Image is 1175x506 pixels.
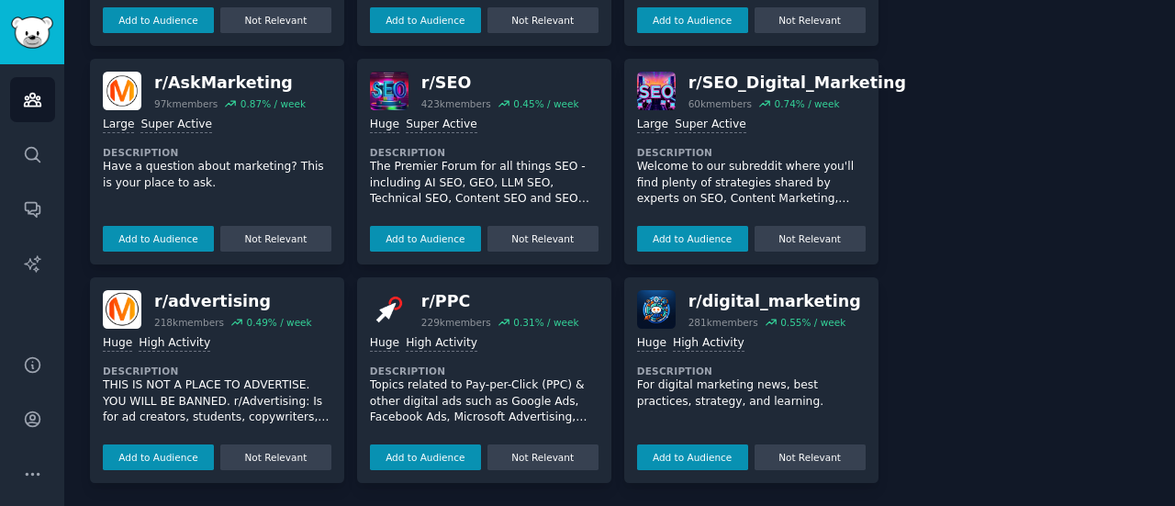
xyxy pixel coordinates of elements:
[370,444,481,470] button: Add to Audience
[637,72,676,110] img: SEO_Digital_Marketing
[688,97,752,110] div: 60k members
[755,7,866,33] button: Not Relevant
[774,97,839,110] div: 0.74 % / week
[220,444,331,470] button: Not Relevant
[637,226,748,252] button: Add to Audience
[406,117,477,134] div: Super Active
[406,335,477,353] div: High Activity
[103,117,134,134] div: Large
[370,72,408,110] img: SEO
[487,7,599,33] button: Not Relevant
[103,72,141,110] img: AskMarketing
[154,290,312,313] div: r/ advertising
[370,290,408,329] img: PPC
[103,159,331,191] p: Have a question about marketing? This is your place to ask.
[103,365,331,377] dt: Description
[103,444,214,470] button: Add to Audience
[103,290,141,329] img: advertising
[637,290,676,329] img: digital_marketing
[246,316,311,329] div: 0.49 % / week
[688,316,758,329] div: 281k members
[103,335,132,353] div: Huge
[370,377,599,426] p: Topics related to Pay-per-Click (PPC) & other digital ads such as Google Ads, Facebook Ads, Micro...
[673,335,744,353] div: High Activity
[513,316,578,329] div: 0.31 % / week
[637,159,866,208] p: Welcome to our subreddit where you'll find plenty of strategies shared by experts on SEO, Content...
[154,316,224,329] div: 218k members
[688,290,861,313] div: r/ digital_marketing
[103,226,214,252] button: Add to Audience
[513,97,578,110] div: 0.45 % / week
[154,97,218,110] div: 97k members
[370,146,599,159] dt: Description
[780,316,845,329] div: 0.55 % / week
[421,72,579,95] div: r/ SEO
[140,117,212,134] div: Super Active
[370,226,481,252] button: Add to Audience
[154,72,306,95] div: r/ AskMarketing
[637,7,748,33] button: Add to Audience
[637,146,866,159] dt: Description
[755,226,866,252] button: Not Relevant
[370,117,399,134] div: Huge
[637,117,668,134] div: Large
[370,159,599,208] p: The Premier Forum for all things SEO - including AI SEO, GEO, LLM SEO, Technical SEO, Content SEO...
[103,377,331,426] p: THIS IS NOT A PLACE TO ADVERTISE. YOU WILL BE BANNED. r/Advertising: Is for ad creators, students...
[139,335,210,353] div: High Activity
[241,97,306,110] div: 0.87 % / week
[421,97,491,110] div: 423k members
[370,7,481,33] button: Add to Audience
[370,335,399,353] div: Huge
[421,290,579,313] div: r/ PPC
[755,444,866,470] button: Not Relevant
[637,365,866,377] dt: Description
[103,146,331,159] dt: Description
[675,117,746,134] div: Super Active
[688,72,906,95] div: r/ SEO_Digital_Marketing
[487,226,599,252] button: Not Relevant
[637,377,866,410] p: For digital marketing news, best practices, strategy, and learning.
[421,316,491,329] div: 229k members
[220,7,331,33] button: Not Relevant
[637,335,666,353] div: Huge
[11,17,53,49] img: GummySearch logo
[487,444,599,470] button: Not Relevant
[370,365,599,377] dt: Description
[103,7,214,33] button: Add to Audience
[637,444,748,470] button: Add to Audience
[220,226,331,252] button: Not Relevant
